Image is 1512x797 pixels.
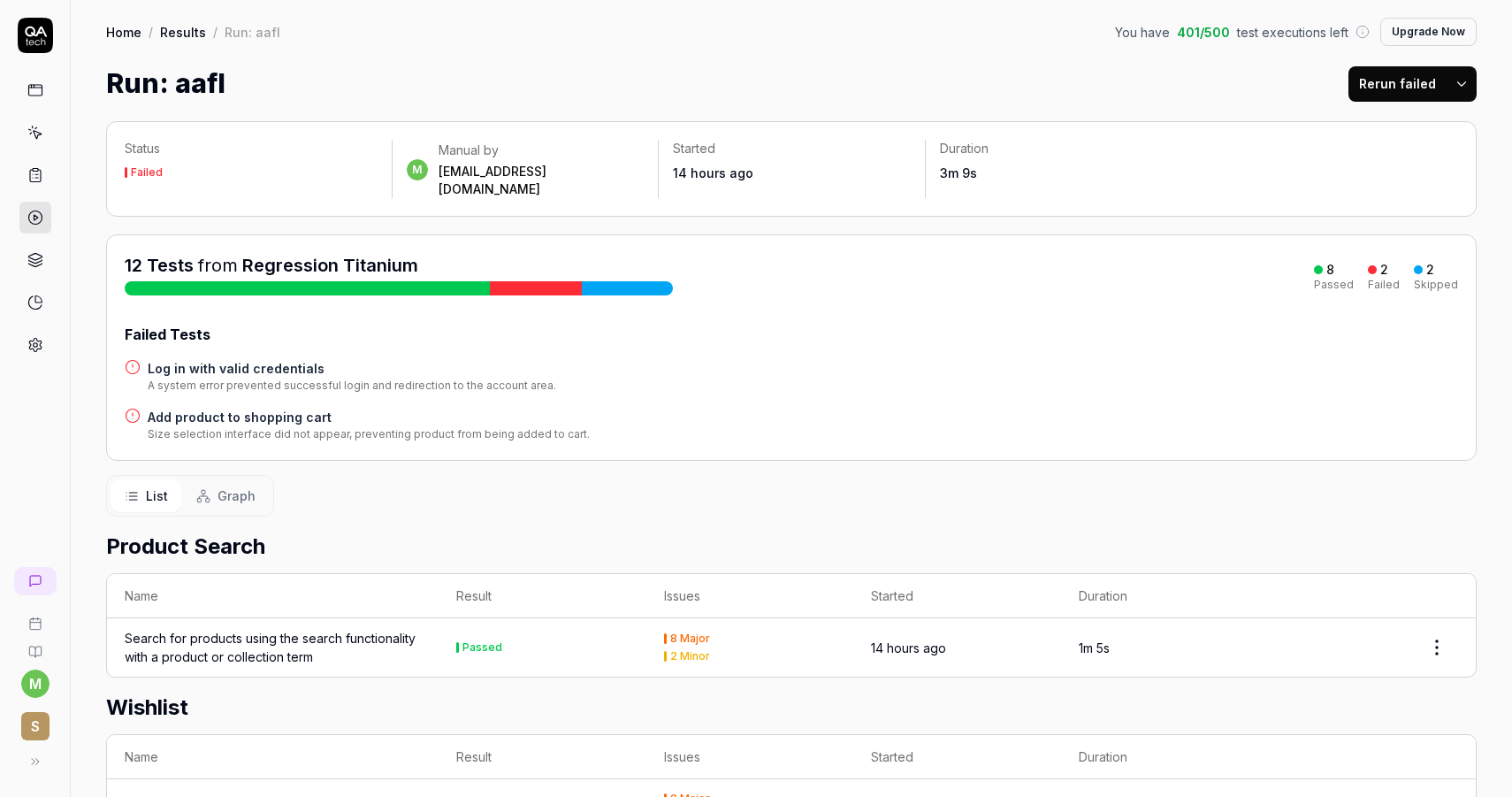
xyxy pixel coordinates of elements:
[1061,735,1269,779] th: Duration
[853,574,1061,618] th: Started
[107,735,439,779] th: Name
[106,23,141,41] a: Home
[242,255,418,276] a: Regression Titanium
[7,698,63,744] button: S
[148,378,556,394] div: A system error prevented successful login and redirection to the account area.
[148,408,590,426] a: Add product to shopping cart
[1380,18,1477,46] button: Upgrade Now
[673,140,911,157] p: Started
[131,167,163,178] div: Failed
[439,142,645,159] div: Manual by
[148,426,590,442] div: Size selection interface did not appear, preventing product from being added to cart.
[107,574,439,618] th: Name
[198,255,238,276] span: from
[146,487,168,505] span: List
[160,23,206,41] a: Results
[940,165,977,180] time: 3m 9s
[439,735,646,779] th: Result
[646,735,854,779] th: Issues
[1326,262,1334,278] div: 8
[125,629,421,666] a: Search for products using the search functionality with a product or collection term
[148,359,556,378] a: Log in with valid credentials
[149,23,153,41] div: /
[853,735,1061,779] th: Started
[1380,262,1388,278] div: 2
[871,640,946,655] time: 14 hours ago
[1061,574,1269,618] th: Duration
[670,651,710,662] div: 2 Minor
[1115,23,1170,42] span: You have
[462,642,502,653] div: Passed
[1414,280,1458,290] div: Skipped
[439,574,646,618] th: Result
[21,670,50,698] button: m
[125,324,1458,345] div: Failed Tests
[1314,280,1354,290] div: Passed
[940,140,1178,157] p: Duration
[21,712,50,740] span: S
[14,567,57,595] a: New conversation
[1237,23,1348,42] span: test executions left
[1177,23,1230,42] span: 401 / 500
[439,163,645,198] div: [EMAIL_ADDRESS][DOMAIN_NAME]
[218,487,256,505] span: Graph
[106,531,1477,563] h2: Product Search
[111,479,182,512] button: List
[213,23,218,41] div: /
[225,23,280,41] div: Run: aafI
[670,633,710,644] div: 8 Major
[1079,640,1110,655] time: 1m 5s
[182,479,270,512] button: Graph
[7,602,63,631] a: Book a call with us
[1348,66,1447,102] button: Rerun failed
[673,165,753,180] time: 14 hours ago
[125,140,378,157] p: Status
[407,159,428,180] span: m
[646,574,854,618] th: Issues
[1368,280,1400,290] div: Failed
[106,64,225,103] h1: Run: aafI
[1426,262,1434,278] div: 2
[7,631,63,659] a: Documentation
[125,255,194,276] span: 12 Tests
[106,692,1477,724] h2: Wishlist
